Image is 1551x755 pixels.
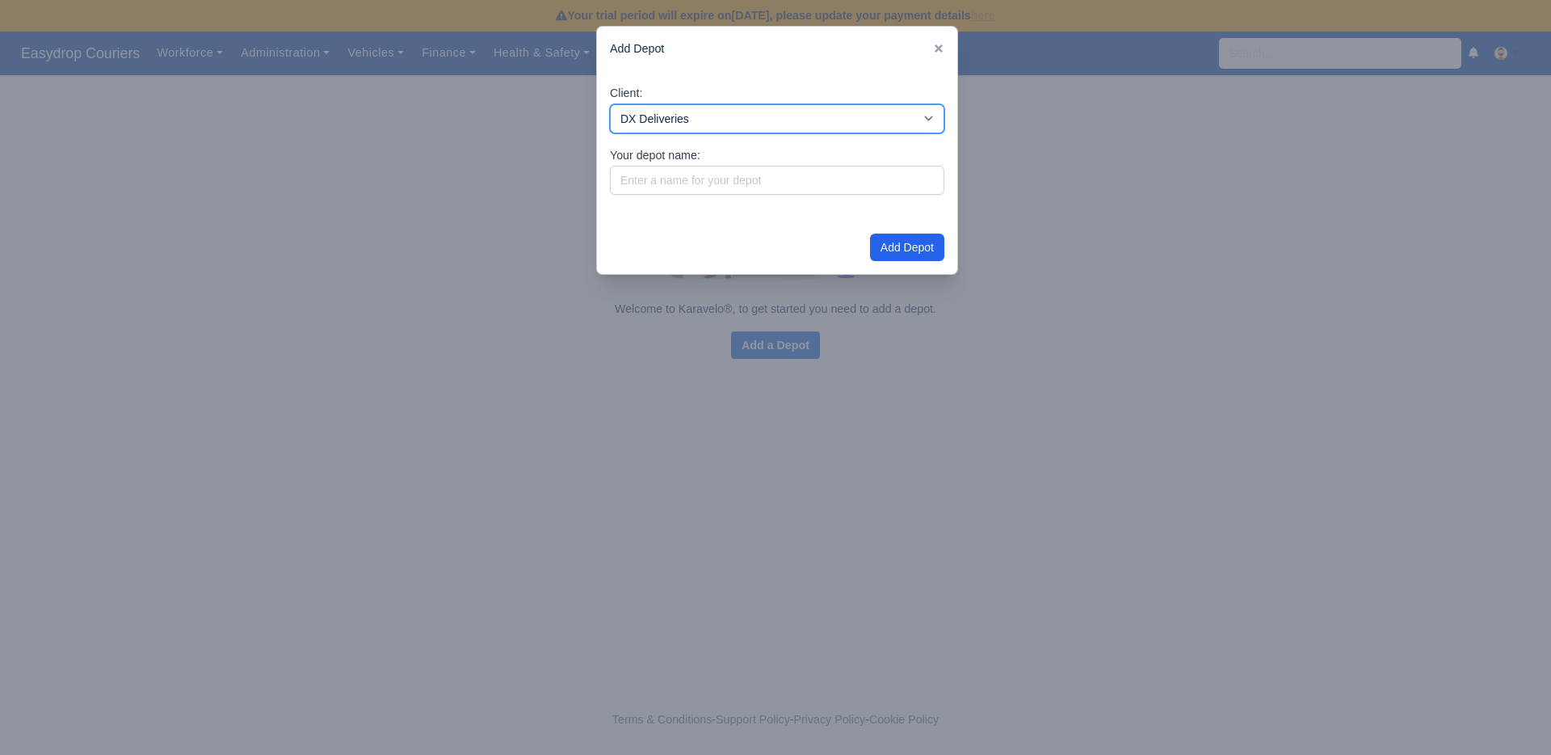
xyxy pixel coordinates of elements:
button: Add Depot [870,234,944,261]
label: Client: [610,84,642,103]
input: Enter a name for your depot [610,166,944,195]
label: Your depot name: [610,146,700,165]
div: Add Depot [597,27,957,71]
iframe: Chat Widget [1470,677,1551,755]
